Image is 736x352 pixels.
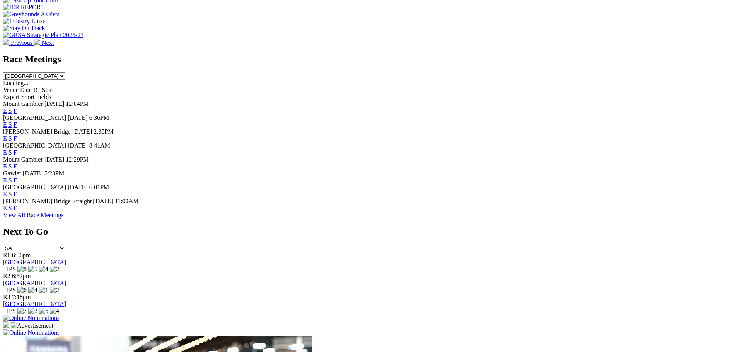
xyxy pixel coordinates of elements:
span: Loading... [3,80,28,86]
span: 6:57pm [12,273,31,279]
a: E [3,177,7,184]
span: [DATE] [44,100,65,107]
img: Greyhounds As Pets [3,11,59,18]
img: 8 [17,266,27,273]
a: Next [34,39,54,46]
span: [GEOGRAPHIC_DATA] [3,114,66,121]
span: 6:36PM [89,114,109,121]
span: 5:23PM [44,170,65,177]
img: Online Nominations [3,315,59,321]
span: 11:00AM [115,198,139,204]
a: E [3,135,7,142]
img: 5 [39,308,48,315]
a: F [14,205,17,211]
img: 2 [50,287,59,294]
span: [DATE] [44,156,65,163]
img: 2 [50,266,59,273]
a: E [3,107,7,114]
span: Next [42,39,54,46]
span: [DATE] [68,114,88,121]
a: S [8,191,12,197]
a: S [8,135,12,142]
a: Previous [3,39,34,46]
span: Mount Gambier [3,156,43,163]
a: F [14,107,17,114]
img: chevron-left-pager-white.svg [3,39,9,45]
a: E [3,121,7,128]
img: 4 [39,266,48,273]
img: Advertisement [11,322,53,329]
span: Date [20,87,32,93]
span: 6:36pm [12,252,31,258]
a: E [3,149,7,156]
a: S [8,149,12,156]
span: [DATE] [93,198,113,204]
a: S [8,107,12,114]
img: Stay On Track [3,25,45,32]
span: Expert [3,94,20,100]
span: Fields [36,94,51,100]
h2: Next To Go [3,226,733,237]
span: R2 [3,273,10,279]
span: 7:18pm [12,294,31,300]
img: Online Nominations [3,329,59,336]
a: [GEOGRAPHIC_DATA] [3,301,66,307]
img: 4 [50,308,59,315]
img: 4 [28,287,37,294]
a: [GEOGRAPHIC_DATA] [3,259,66,265]
span: TIPS [3,266,16,272]
span: 6:01PM [89,184,109,190]
a: S [8,163,12,170]
span: 2:35PM [93,128,114,135]
a: S [8,121,12,128]
img: 7 [17,308,27,315]
span: [GEOGRAPHIC_DATA] [3,184,66,190]
a: F [14,163,17,170]
img: chevron-right-pager-white.svg [34,39,40,45]
a: E [3,205,7,211]
a: F [14,177,17,184]
span: Gawler [3,170,21,177]
span: 8:41AM [89,142,110,149]
a: F [14,191,17,197]
span: [PERSON_NAME] Bridge Straight [3,198,92,204]
span: [DATE] [23,170,43,177]
a: F [14,135,17,142]
span: [GEOGRAPHIC_DATA] [3,142,66,149]
span: TIPS [3,287,16,293]
span: R3 [3,294,10,300]
a: S [8,177,12,184]
span: R1 Start [33,87,54,93]
span: 12:29PM [66,156,89,163]
a: F [14,149,17,156]
a: View All Race Meetings [3,212,64,218]
a: E [3,163,7,170]
span: 12:04PM [66,100,89,107]
img: 6 [17,287,27,294]
h2: Race Meetings [3,54,733,65]
span: TIPS [3,308,16,314]
img: 2 [28,308,37,315]
a: F [14,121,17,128]
span: [DATE] [72,128,92,135]
a: S [8,205,12,211]
span: Previous [11,39,32,46]
img: 1 [39,287,48,294]
img: 5 [28,266,37,273]
img: Industry Links [3,18,46,25]
span: [DATE] [68,184,88,190]
a: [GEOGRAPHIC_DATA] [3,280,66,286]
span: [PERSON_NAME] Bridge [3,128,71,135]
img: 15187_Greyhounds_GreysPlayCentral_Resize_SA_WebsiteBanner_300x115_2025.jpg [3,321,9,328]
span: Short [21,94,35,100]
span: Venue [3,87,19,93]
a: E [3,191,7,197]
span: R1 [3,252,10,258]
img: IER REPORT [3,4,44,11]
span: [DATE] [68,142,88,149]
img: GRSA Strategic Plan 2025-27 [3,32,83,39]
span: Mount Gambier [3,100,43,107]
